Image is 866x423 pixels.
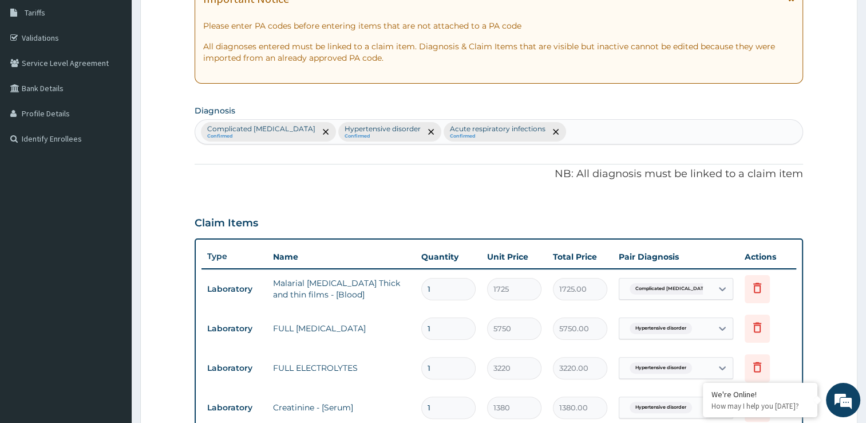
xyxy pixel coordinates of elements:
[267,396,416,419] td: Creatinine - [Serum]
[426,127,436,137] span: remove selection option
[711,389,809,399] div: We're Online!
[711,401,809,411] p: How may I help you today?
[195,105,235,116] label: Diagnosis
[207,134,315,139] small: Confirmed
[201,279,267,300] td: Laboratory
[201,318,267,339] td: Laboratory
[195,217,258,230] h3: Claim Items
[630,362,692,374] span: Hypertensive disorder
[345,124,421,134] p: Hypertensive disorder
[188,6,215,33] div: Minimize live chat window
[207,124,315,134] p: Complicated [MEDICAL_DATA]
[21,57,46,86] img: d_794563401_company_1708531726252_794563401
[739,245,796,268] th: Actions
[6,292,218,332] textarea: Type your message and hit 'Enter'
[201,358,267,379] td: Laboratory
[267,272,416,306] td: Malarial [MEDICAL_DATA] Thick and thin films - [Blood]
[416,245,481,268] th: Quantity
[201,397,267,418] td: Laboratory
[630,283,714,295] span: Complicated [MEDICAL_DATA]
[450,134,545,139] small: Confirmed
[321,127,331,137] span: remove selection option
[450,124,545,134] p: Acute respiratory infections
[481,245,547,268] th: Unit Price
[547,245,613,268] th: Total Price
[267,317,416,340] td: FULL [MEDICAL_DATA]
[203,41,794,64] p: All diagnoses entered must be linked to a claim item. Diagnosis & Claim Items that are visible bu...
[551,127,561,137] span: remove selection option
[345,134,421,139] small: Confirmed
[25,7,45,18] span: Tariffs
[60,64,192,79] div: Chat with us now
[267,357,416,379] td: FULL ELECTROLYTES
[66,134,158,250] span: We're online!
[267,245,416,268] th: Name
[630,402,692,413] span: Hypertensive disorder
[630,323,692,334] span: Hypertensive disorder
[201,246,267,267] th: Type
[203,20,794,32] p: Please enter PA codes before entering items that are not attached to a PA code
[195,167,803,182] p: NB: All diagnosis must be linked to a claim item
[613,245,739,268] th: Pair Diagnosis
